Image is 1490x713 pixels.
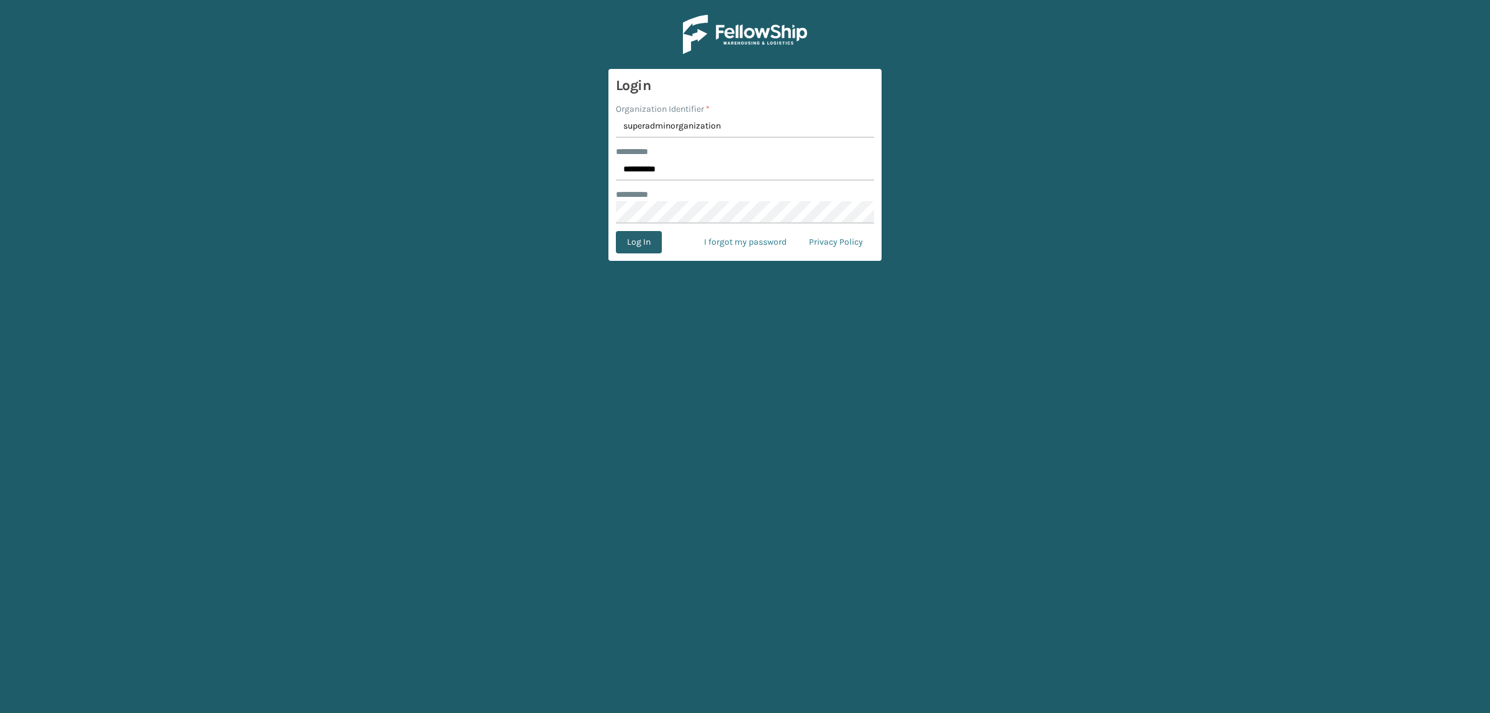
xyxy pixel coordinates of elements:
[616,102,710,116] label: Organization Identifier
[798,231,874,253] a: Privacy Policy
[616,76,874,95] h3: Login
[693,231,798,253] a: I forgot my password
[616,231,662,253] button: Log In
[683,15,807,54] img: Logo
